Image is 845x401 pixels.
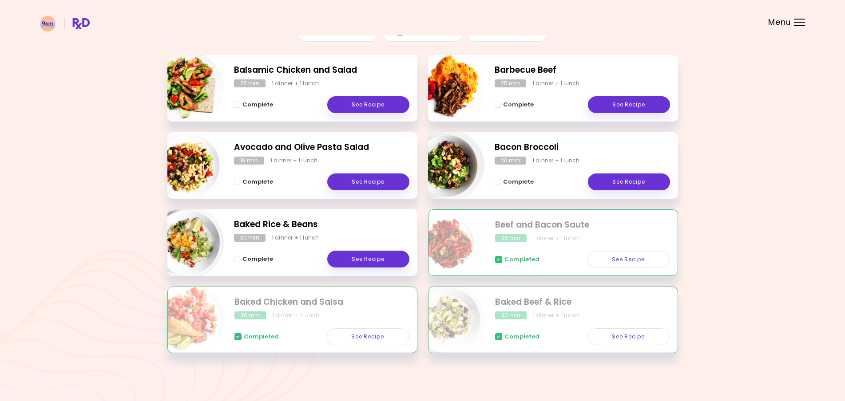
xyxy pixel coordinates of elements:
img: Info - Baked Beef & Rice [411,283,485,357]
div: 30 min [234,234,266,242]
img: Info - Bacon Broccoli [411,129,484,202]
div: 18 min [234,157,264,165]
img: Info - Baked Rice & Beans [150,206,224,279]
span: Complete [242,101,273,108]
a: See Recipe - Avocado and Olive Pasta Salad [327,173,409,190]
div: 1 dinner + 1 lunch [272,79,319,87]
div: 25 min [495,234,527,242]
div: 1 dinner + 1 lunch [533,234,580,242]
div: 1 dinner + 1 lunch [532,79,580,87]
span: Complete [242,178,273,185]
a: See Recipe - Baked Beef & Rice [587,328,670,345]
img: Info - Balsamic Chicken and Salad [150,51,224,125]
h2: Baked Rice & Beans [234,218,409,231]
span: Complete [503,178,534,185]
div: 1 dinner + 1 lunch [270,157,318,165]
span: Complete [242,256,273,263]
h2: Beef and Bacon Saute [495,219,670,232]
a: See Recipe - Bacon Broccoli [588,173,670,190]
span: Complete [503,101,534,108]
img: Info - Avocado and Olive Pasta Salad [150,129,224,202]
div: 30 min [495,311,527,319]
a: See Recipe - Baked Chicken and Salsa [327,328,409,345]
span: Completed [504,333,540,340]
img: Info - Barbecue Beef [411,51,484,125]
a: See Recipe - Baked Rice & Beans [327,251,409,267]
button: Complete - Balsamic Chicken and Salad [234,99,273,110]
div: 20 min [495,157,526,165]
div: 1 dinner + 1 lunch [272,234,319,242]
h2: Bacon Broccoli [495,141,670,154]
button: Complete - Bacon Broccoli [495,177,534,187]
div: 30 min [234,311,266,319]
h2: Barbecue Beef [495,64,670,77]
div: 25 min [495,79,526,87]
div: 1 dinner + 1 lunch [533,311,580,319]
img: RxDiet [40,16,90,31]
a: See Recipe - Beef and Bacon Saute [587,251,670,268]
h2: Balsamic Chicken and Salad [234,64,409,77]
div: 1 dinner + 1 lunch [532,157,580,165]
img: Info - Baked Chicken and Salsa [151,283,224,357]
a: See Recipe - Barbecue Beef [588,96,670,113]
div: 25 min [234,79,266,87]
img: Info - Beef and Bacon Saute [411,206,485,280]
h2: Baked Chicken and Salsa [234,296,409,309]
button: Complete - Barbecue Beef [495,99,534,110]
a: See Recipe - Balsamic Chicken and Salad [327,96,409,113]
button: Complete - Avocado and Olive Pasta Salad [234,177,273,187]
div: 1 dinner + 1 lunch [272,311,320,319]
span: Menu [768,18,791,26]
button: Complete - Baked Rice & Beans [234,254,273,264]
span: Completed [504,256,540,263]
span: Completed [244,333,279,340]
h2: Baked Beef & Rice [495,296,670,309]
h2: Avocado and Olive Pasta Salad [234,141,409,154]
